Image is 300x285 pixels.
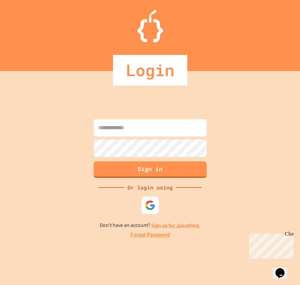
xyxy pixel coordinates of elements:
[145,200,155,210] img: google-icon.svg
[137,10,163,42] img: Logo.svg
[130,231,170,239] a: Forgot Password
[273,259,294,279] iframe: chat widget
[100,221,200,229] p: Don't have an account?
[94,161,207,178] button: Sign in
[246,231,294,259] iframe: chat widget
[113,55,187,86] div: Login
[3,3,45,41] div: Chat with us now!Close
[124,184,176,191] div: Or login using
[151,222,200,229] a: Sign up for JuiceMind.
